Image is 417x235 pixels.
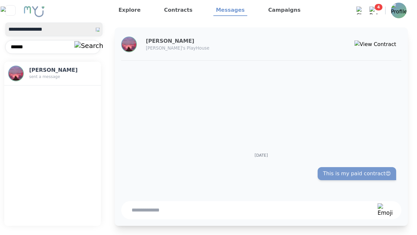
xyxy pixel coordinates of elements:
img: Close sidebar [1,7,20,14]
h3: [PERSON_NAME] [146,37,268,45]
span: This is my paid contract😍 [323,170,391,178]
img: Emoji [378,203,393,217]
h3: [PERSON_NAME] [29,66,82,74]
p: sent a message [29,74,82,79]
img: View Contract [354,40,396,48]
p: [PERSON_NAME]'s PlayHouse [146,45,268,52]
button: Profile[PERSON_NAME]sent a message [4,62,101,86]
img: Search [74,41,103,51]
span: 4 [375,4,382,10]
a: Contracts [162,5,195,16]
img: Profile [9,66,23,81]
img: Chat [356,7,364,14]
img: Profile [122,37,136,52]
a: Messages [213,5,247,16]
img: Bell [369,7,377,14]
a: Campaigns [266,5,303,16]
p: [DATE] [126,153,396,158]
img: Profile [391,3,407,18]
a: Explore [116,5,143,16]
